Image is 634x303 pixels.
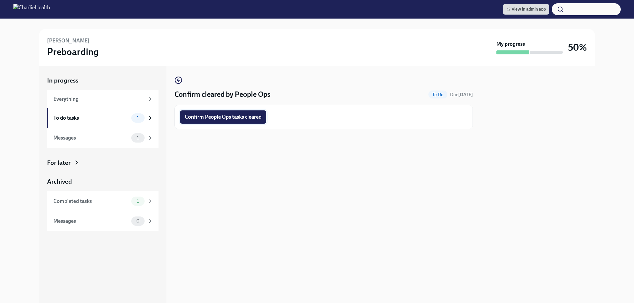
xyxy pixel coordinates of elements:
h3: Preboarding [47,46,99,58]
a: Archived [47,177,158,186]
h3: 50% [568,41,587,53]
span: To Do [428,92,447,97]
div: For later [47,158,71,167]
span: 1 [133,135,143,140]
a: To do tasks1 [47,108,158,128]
a: Messages0 [47,211,158,231]
h4: Confirm cleared by People Ops [174,90,271,99]
span: August 28th, 2025 09:00 [450,91,473,98]
div: Messages [53,134,129,142]
span: 1 [133,115,143,120]
a: For later [47,158,158,167]
strong: My progress [496,40,525,48]
img: CharlieHealth [13,4,50,15]
span: Due [450,92,473,97]
a: Messages1 [47,128,158,148]
strong: [DATE] [458,92,473,97]
div: Everything [53,95,145,103]
span: 0 [132,218,144,223]
div: Completed tasks [53,198,129,205]
button: Confirm People Ops tasks cleared [180,110,266,124]
a: In progress [47,76,158,85]
div: To do tasks [53,114,129,122]
div: Messages [53,217,129,225]
span: 1 [133,199,143,204]
a: Everything [47,90,158,108]
span: Confirm People Ops tasks cleared [185,114,262,120]
a: View in admin app [503,4,549,15]
span: View in admin app [506,6,546,13]
a: Completed tasks1 [47,191,158,211]
h6: [PERSON_NAME] [47,37,90,44]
